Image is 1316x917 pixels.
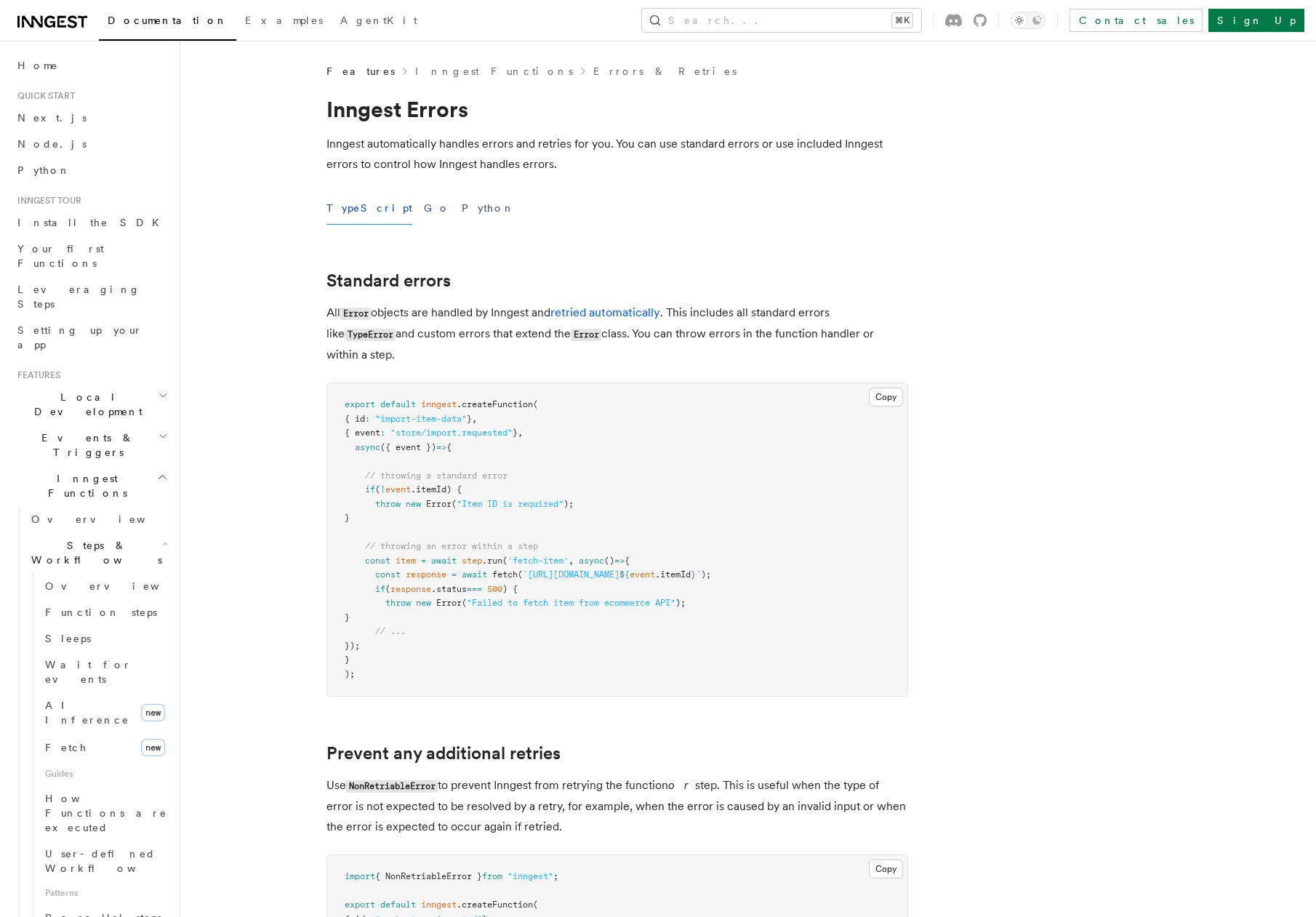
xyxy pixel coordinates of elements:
span: { event [345,428,380,438]
span: "Item ID is required" [457,499,563,509]
span: Guides [39,762,171,785]
button: Go [424,192,450,225]
span: { NonRetriableError } [375,871,482,881]
span: = [421,556,426,566]
a: Home [12,52,171,79]
span: item [396,556,416,566]
span: const [375,569,401,580]
span: = [452,569,457,580]
code: NonRetriableError [346,780,438,793]
a: Inngest Functions [415,64,573,79]
span: { id [345,414,365,424]
span: "Failed to fetch item from ecommerce API" [467,598,675,608]
span: import [345,871,375,881]
a: Errors & Retries [593,64,737,79]
a: Install the SDK [12,209,171,236]
span: AgentKit [340,15,417,26]
span: ); [563,499,574,509]
button: TypeScript [326,192,412,225]
span: throw [385,598,411,608]
a: How Functions are executed [39,785,171,841]
span: Wait for events [45,659,132,685]
span: .status [431,584,467,594]
span: ( [502,556,507,566]
code: TypeError [345,329,396,341]
span: inngest [421,900,457,910]
p: Use to prevent Inngest from retrying the function step. This is useful when the type of error is ... [326,775,908,837]
span: // ... [375,626,406,636]
span: ( [518,569,523,580]
span: Overview [31,513,181,525]
a: User-defined Workflows [39,841,171,881]
span: inngest [421,399,457,409]
a: Setting up your app [12,317,171,358]
span: ( [462,598,467,608]
span: Python [17,164,71,176]
span: Function steps [45,606,157,618]
a: AgentKit [332,4,426,39]
span: === [467,584,482,594]
span: Setting up your app [17,324,143,351]
span: default [380,399,416,409]
span: ${ [619,569,630,580]
span: } [513,428,518,438]
span: Your first Functions [17,243,104,269]
span: ; [553,871,558,881]
a: Overview [39,573,171,599]
span: step [462,556,482,566]
span: .createFunction [457,900,533,910]
span: Steps & Workflows [25,538,162,567]
span: .createFunction [457,399,533,409]
span: if [365,484,375,494]
a: Next.js [12,105,171,131]
span: 500 [487,584,502,594]
span: { [625,556,630,566]
a: Sign Up [1208,9,1304,32]
a: Fetchnew [39,733,171,762]
span: Install the SDK [17,217,168,228]
span: : [365,414,370,424]
span: Events & Triggers [12,431,159,460]
a: Leveraging Steps [12,276,171,317]
span: Quick start [12,90,75,102]
span: if [375,584,385,594]
a: Standard errors [326,271,451,291]
span: Error [436,598,462,608]
a: AI Inferencenew [39,692,171,733]
span: Features [326,64,395,79]
button: Copy [869,388,903,407]
button: Steps & Workflows [25,532,171,573]
span: : [380,428,385,438]
span: async [355,442,380,452]
span: .itemId) { [411,484,462,494]
code: Error [340,308,371,320]
span: "inngest" [507,871,553,881]
span: response [390,584,431,594]
a: Contact sales [1070,9,1203,32]
span: Overview [45,580,195,592]
span: } [345,513,350,523]
span: Home [17,58,58,73]
span: => [614,556,625,566]
a: Prevent any additional retries [326,743,561,764]
span: How Functions are executed [45,793,167,833]
span: Error [426,499,452,509]
p: All objects are handled by Inngest and . This includes all standard errors like and custom errors... [326,303,908,365]
span: new [416,598,431,608]
span: } [345,654,350,665]
button: Search...⌘K [642,9,921,32]
em: or [668,778,695,792]
a: Function steps [39,599,171,625]
span: } [691,569,696,580]
span: ( [533,900,538,910]
span: ` [696,569,701,580]
span: await [462,569,487,580]
span: await [431,556,457,566]
button: Inngest Functions [12,465,171,506]
button: Toggle dark mode [1011,12,1046,29]
span: const [365,556,390,566]
span: ( [385,584,390,594]
span: .run [482,556,502,566]
span: ( [533,399,538,409]
span: }); [345,641,360,651]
